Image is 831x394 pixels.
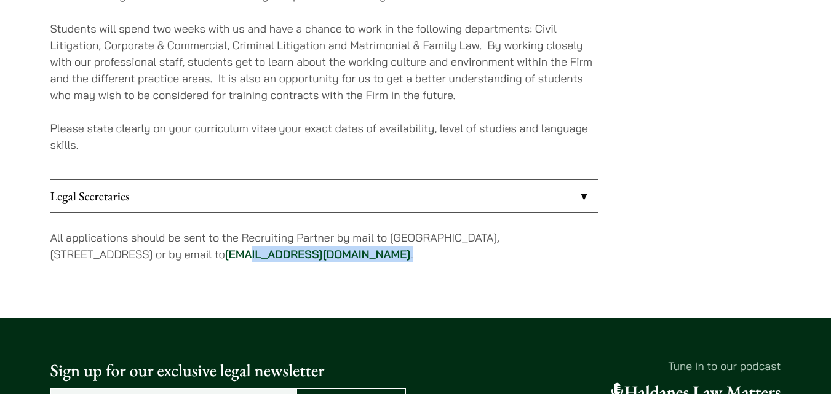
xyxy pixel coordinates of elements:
[50,120,598,153] p: Please state clearly on your curriculum vitae your exact dates of availability, level of studies ...
[50,180,598,212] a: Legal Secretaries
[50,20,598,103] p: Students will spend two weeks with us and have a chance to work in the following departments: Civ...
[225,247,411,261] a: [EMAIL_ADDRESS][DOMAIN_NAME]
[50,229,598,262] p: All applications should be sent to the Recruiting Partner by mail to [GEOGRAPHIC_DATA], [STREET_A...
[50,358,406,384] p: Sign up for our exclusive legal newsletter
[426,358,781,374] p: Tune in to our podcast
